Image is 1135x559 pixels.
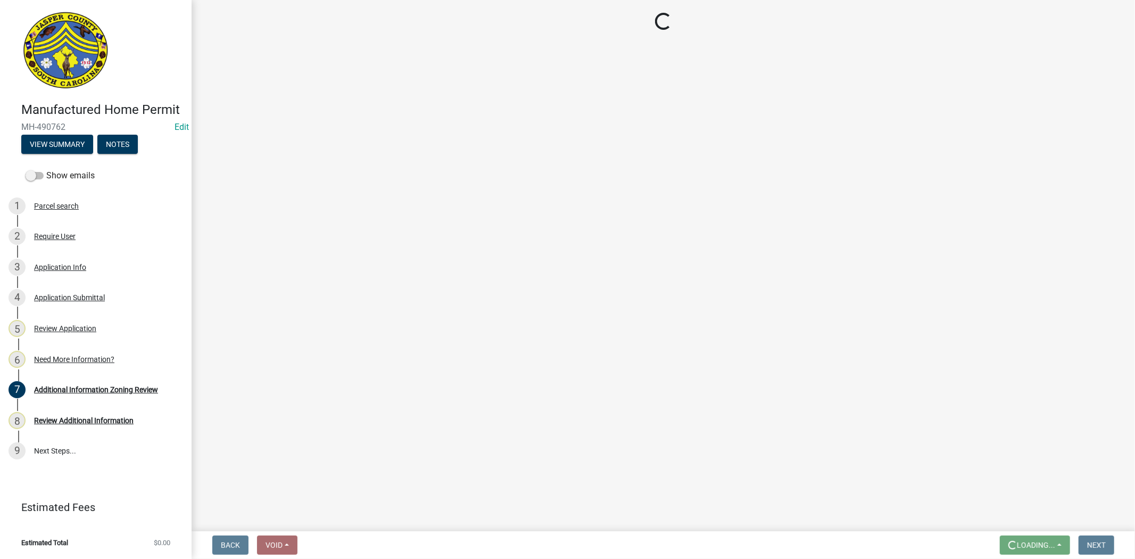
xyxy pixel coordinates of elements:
[34,233,76,240] div: Require User
[221,541,240,549] span: Back
[175,122,189,132] a: Edit
[1079,536,1114,555] button: Next
[9,381,26,398] div: 7
[21,122,170,132] span: MH-490762
[34,386,158,393] div: Additional Information Zoning Review
[34,325,96,332] div: Review Application
[257,536,297,555] button: Void
[34,202,79,210] div: Parcel search
[212,536,248,555] button: Back
[9,289,26,306] div: 4
[266,541,283,549] span: Void
[9,259,26,276] div: 3
[9,228,26,245] div: 2
[21,539,68,546] span: Estimated Total
[9,497,175,518] a: Estimated Fees
[97,135,138,154] button: Notes
[175,122,189,132] wm-modal-confirm: Edit Application Number
[21,141,93,149] wm-modal-confirm: Summary
[21,102,183,118] h4: Manufactured Home Permit
[34,264,86,271] div: Application Info
[21,11,110,91] img: Jasper County, South Carolina
[34,294,105,301] div: Application Submittal
[1017,541,1055,549] span: Loading...
[1087,541,1106,549] span: Next
[9,412,26,429] div: 8
[1000,536,1070,555] button: Loading...
[9,351,26,368] div: 6
[26,169,95,182] label: Show emails
[9,442,26,459] div: 9
[34,417,134,424] div: Review Additional Information
[154,539,170,546] span: $0.00
[9,198,26,215] div: 1
[34,356,114,363] div: Need More Information?
[21,135,93,154] button: View Summary
[9,320,26,337] div: 5
[97,141,138,149] wm-modal-confirm: Notes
